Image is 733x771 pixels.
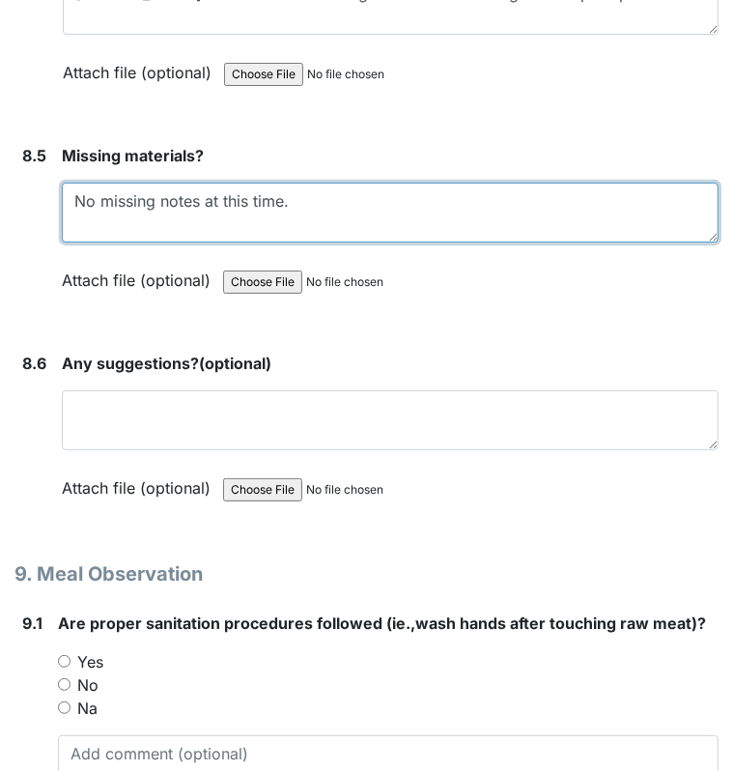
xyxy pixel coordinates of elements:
[58,701,70,714] input: Na
[58,678,70,691] input: No
[77,650,103,673] label: Yes
[58,614,706,633] span: Are proper sanitation procedures followed (ie.,wash hands after touching raw meat)?
[63,50,219,84] label: Attach file (optional)
[22,144,46,167] label: 8.5
[22,612,42,635] label: 9.1
[77,673,99,697] label: No
[22,352,46,375] label: 8.6
[58,655,70,668] input: Yes
[14,559,719,588] h1: 9. Meal Observation
[62,352,719,375] strong: (optional)
[62,354,199,373] span: Any suggestions?
[62,258,218,292] label: Attach file (optional)
[62,466,218,500] label: Attach file (optional)
[62,146,204,165] span: Missing materials?
[77,697,98,720] label: Na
